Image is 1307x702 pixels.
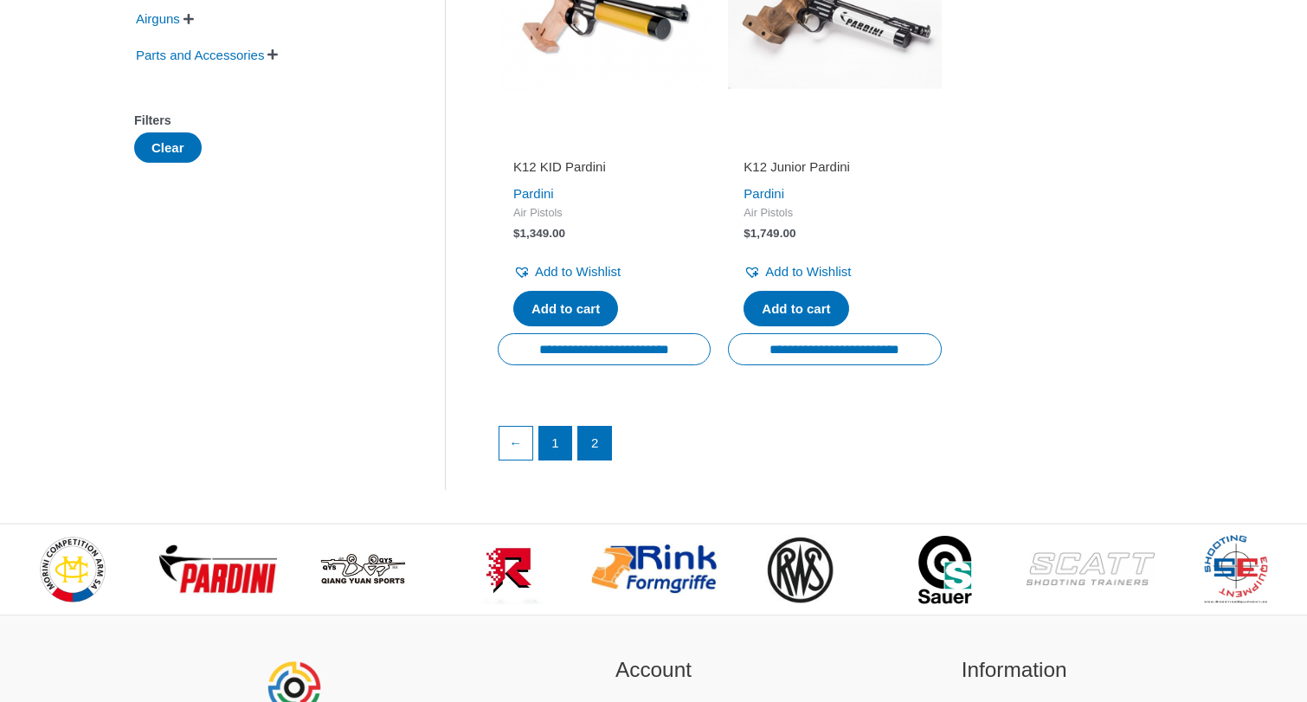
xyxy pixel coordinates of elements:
[499,427,532,460] a: ←
[513,134,695,155] iframe: Customer reviews powered by Trustpilot
[513,291,618,327] a: Add to cart: “K12 KID Pardini”
[744,227,750,240] span: $
[513,206,695,221] span: Air Pistols
[498,426,1172,469] nav: Product Pagination
[765,264,851,279] span: Add to Wishlist
[513,227,565,240] bdi: 1,349.00
[495,654,813,686] h2: Account
[513,227,520,240] span: $
[267,48,278,61] span: 
[134,41,266,70] span: Parts and Accessories
[744,158,925,182] a: K12 Junior Pardini
[513,158,695,176] h2: K12 KID Pardini
[513,186,554,201] a: Pardini
[744,291,848,327] a: Add to cart: “K12 Junior Pardini”
[744,158,925,176] h2: K12 Junior Pardini
[744,134,925,155] iframe: Customer reviews powered by Trustpilot
[513,158,695,182] a: K12 KID Pardini
[744,186,784,201] a: Pardini
[855,654,1173,686] h2: Information
[578,427,611,460] span: Page 2
[513,260,621,284] a: Add to Wishlist
[134,10,182,25] a: Airguns
[134,108,393,133] div: Filters
[744,206,925,221] span: Air Pistols
[744,227,795,240] bdi: 1,749.00
[535,264,621,279] span: Add to Wishlist
[744,260,851,284] a: Add to Wishlist
[134,47,266,61] a: Parts and Accessories
[539,427,572,460] a: Page 1
[134,4,182,34] span: Airguns
[183,13,194,25] span: 
[134,132,202,163] button: Clear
